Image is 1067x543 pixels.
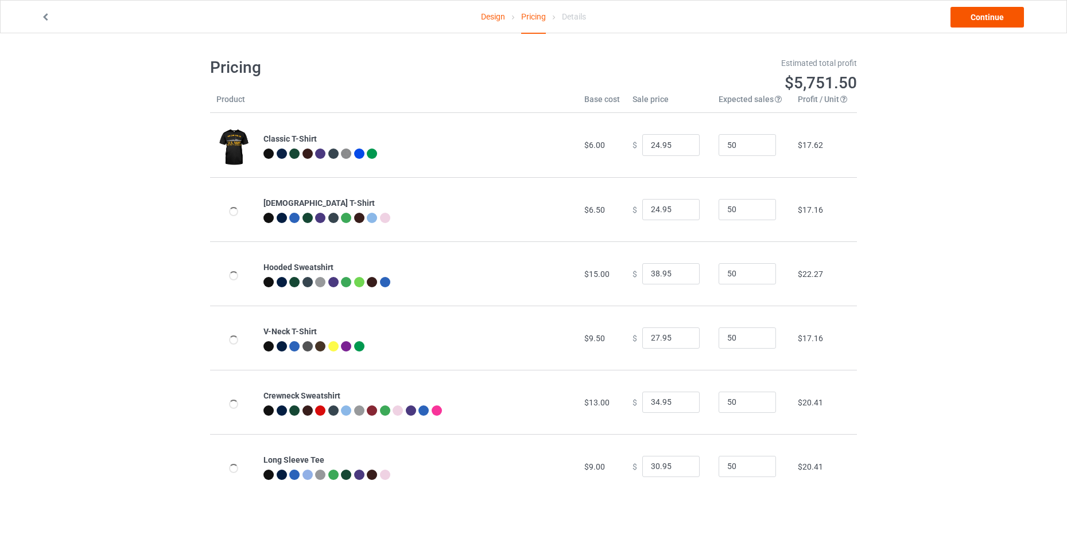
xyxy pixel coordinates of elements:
div: Details [562,1,586,33]
span: $17.16 [798,205,823,214]
b: [DEMOGRAPHIC_DATA] T-Shirt [263,198,375,208]
b: Classic T-Shirt [263,134,317,143]
h1: Pricing [210,57,526,78]
span: $ [633,333,637,342]
span: $5,751.50 [785,73,857,92]
span: $9.50 [584,334,605,343]
b: Long Sleeve Tee [263,455,324,464]
span: $13.00 [584,398,610,407]
span: $17.62 [798,140,823,150]
span: $22.27 [798,269,823,279]
span: $20.41 [798,462,823,471]
b: V-Neck T-Shirt [263,327,317,336]
span: $ [633,269,637,278]
img: heather_texture.png [341,149,351,159]
a: Design [481,1,505,33]
span: $17.16 [798,334,823,343]
th: Profit / Unit [791,93,857,113]
div: Pricing [521,1,546,34]
a: Continue [950,7,1024,28]
th: Base cost [578,93,626,113]
span: $ [633,462,637,471]
span: $6.50 [584,205,605,214]
span: $15.00 [584,269,610,279]
b: Crewneck Sweatshirt [263,391,340,400]
b: Hooded Sweatshirt [263,263,333,272]
div: Estimated total profit [542,57,858,69]
span: $9.00 [584,462,605,471]
th: Sale price [626,93,712,113]
th: Expected sales [712,93,791,113]
span: $ [633,140,637,150]
th: Product [210,93,257,113]
span: $ [633,205,637,214]
span: $ [633,397,637,407]
span: $20.41 [798,398,823,407]
span: $6.00 [584,140,605,150]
